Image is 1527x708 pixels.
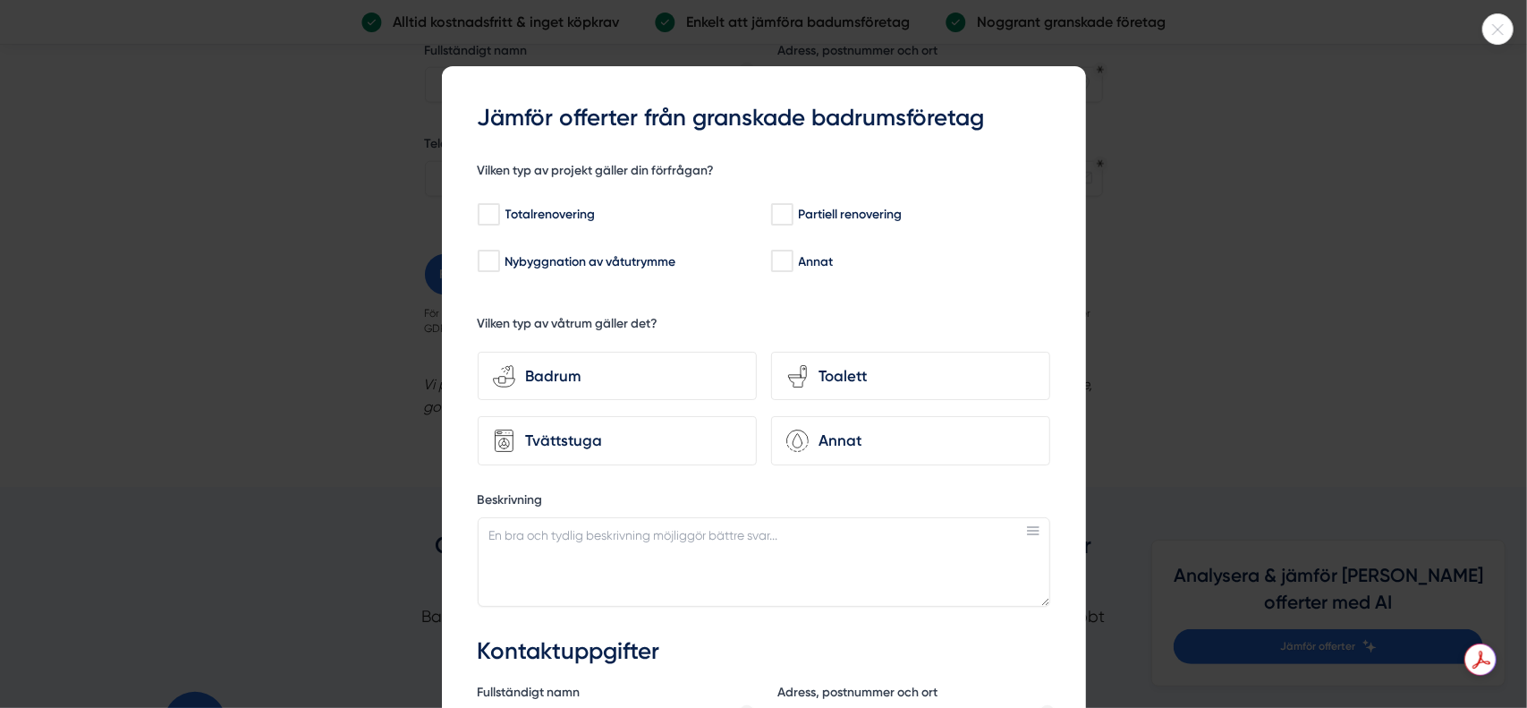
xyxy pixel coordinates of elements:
input: Annat [771,252,792,270]
h3: Jämför offerter från granskade badrumsföretag [478,102,1050,134]
label: Adress, postnummer och ort [778,684,1050,706]
h5: Vilken typ av projekt gäller din förfrågan? [478,162,715,184]
input: Partiell renovering [771,206,792,224]
input: Totalrenovering [478,206,498,224]
h3: Kontaktuppgifter [478,635,1050,668]
label: Beskrivning [478,491,1050,514]
label: Fullständigt namn [478,684,750,706]
h5: Vilken typ av våtrum gäller det? [478,315,658,337]
input: Nybyggnation av våtutrymme [478,252,498,270]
